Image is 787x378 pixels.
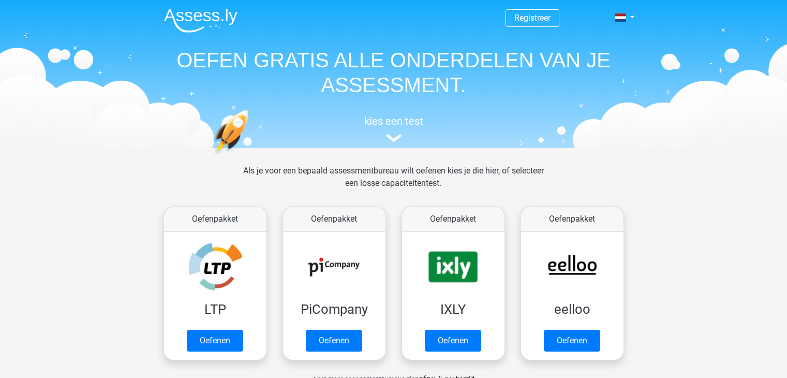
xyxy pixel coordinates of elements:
h5: kies een test [156,115,632,127]
div: Als je voor een bepaald assessmentbureau wilt oefenen kies je die hier, of selecteer een losse ca... [235,165,552,202]
a: Oefenen [544,330,600,352]
img: oefenen [213,110,289,203]
a: kies een test [156,115,632,142]
h1: OEFEN GRATIS ALLE ONDERDELEN VAN JE ASSESSMENT. [156,48,632,97]
a: Oefenen [425,330,481,352]
a: Registreer [514,13,551,23]
img: Assessly [164,8,237,33]
a: Oefenen [187,330,243,352]
img: assessment [386,134,402,142]
a: Oefenen [306,330,362,352]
